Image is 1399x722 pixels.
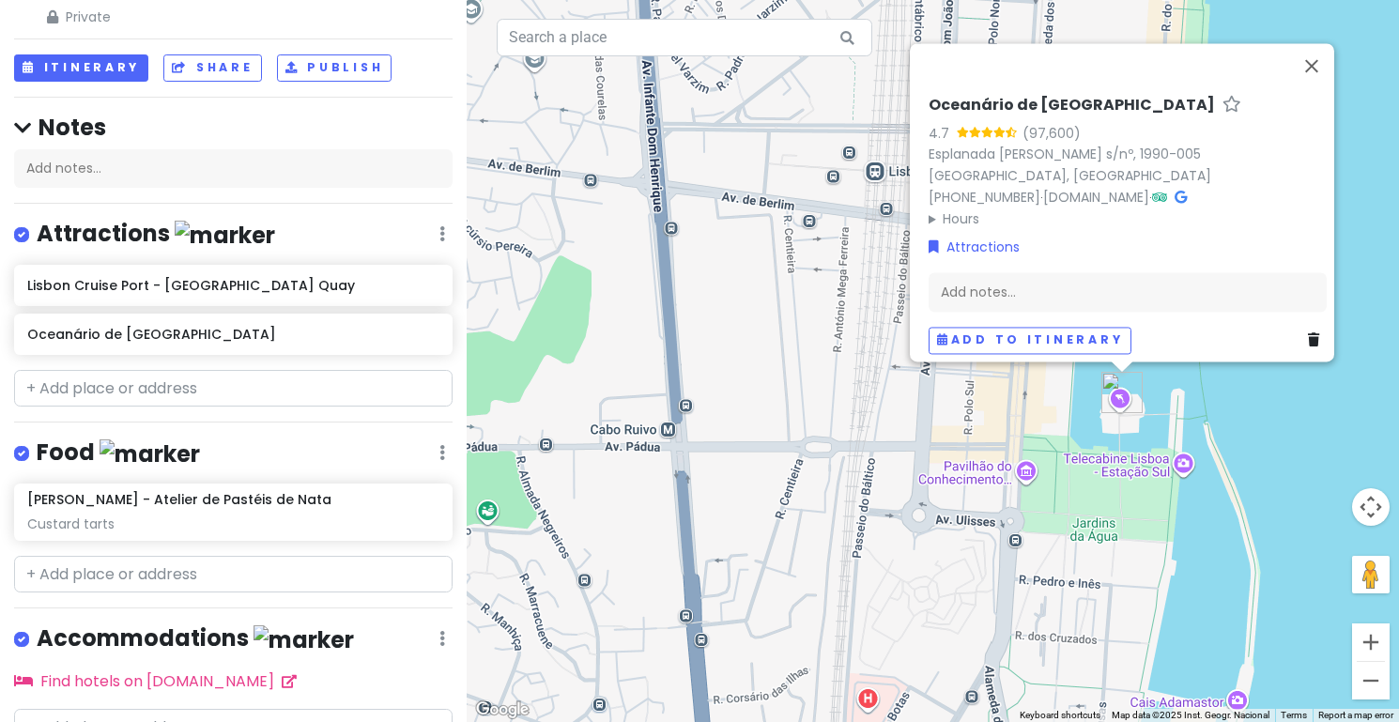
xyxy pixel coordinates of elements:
div: Add notes... [929,272,1327,312]
img: Google [471,698,533,722]
span: Private [47,7,214,27]
button: Itinerary [14,54,148,82]
input: + Add place or address [14,370,453,407]
i: Tripadvisor [1152,191,1167,204]
button: Zoom out [1352,662,1390,699]
button: Drag Pegman onto the map to open Street View [1352,556,1390,593]
div: · · [929,96,1327,229]
div: Custard tarts [27,515,438,532]
button: Keyboard shortcuts [1020,709,1100,722]
img: marker [175,221,275,250]
h6: Oceanário de [GEOGRAPHIC_DATA] [929,96,1215,115]
button: Map camera controls [1352,488,1390,526]
h4: Food [37,438,200,469]
div: Add notes... [14,149,453,189]
button: Add to itinerary [929,327,1131,354]
summary: Hours [929,208,1327,229]
button: Publish [277,54,392,82]
a: [DOMAIN_NAME] [1043,188,1149,207]
button: Zoom in [1352,623,1390,661]
div: 4.7 [929,123,957,144]
div: (97,600) [1022,123,1081,144]
h4: Attractions [37,219,275,250]
a: Terms (opens in new tab) [1281,710,1307,720]
input: + Add place or address [14,556,453,593]
button: Share [163,54,261,82]
img: marker [100,439,200,469]
h4: Notes [14,113,453,142]
i: Google Maps [1175,191,1187,204]
div: Oceanário de Lisboa [1101,372,1143,413]
a: Open this area in Google Maps (opens a new window) [471,698,533,722]
h6: [PERSON_NAME] - Atelier de Pastéis de Nata [27,491,331,508]
img: marker [254,625,354,654]
button: Close [1289,43,1334,88]
input: Search a place [497,19,872,56]
a: Attractions [929,237,1020,257]
a: Find hotels on [DOMAIN_NAME] [14,670,297,692]
span: Map data ©2025 Inst. Geogr. Nacional [1112,710,1269,720]
a: Star place [1222,96,1241,115]
a: Esplanada [PERSON_NAME] s/nº, 1990-005 [GEOGRAPHIC_DATA], [GEOGRAPHIC_DATA] [929,145,1211,185]
a: Report a map error [1318,710,1393,720]
a: Delete place [1308,330,1327,350]
h6: Oceanário de [GEOGRAPHIC_DATA] [27,326,438,343]
h6: Lisbon Cruise Port - [GEOGRAPHIC_DATA] Quay [27,277,438,294]
h4: Accommodations [37,623,354,654]
a: [PHONE_NUMBER] [929,188,1040,207]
